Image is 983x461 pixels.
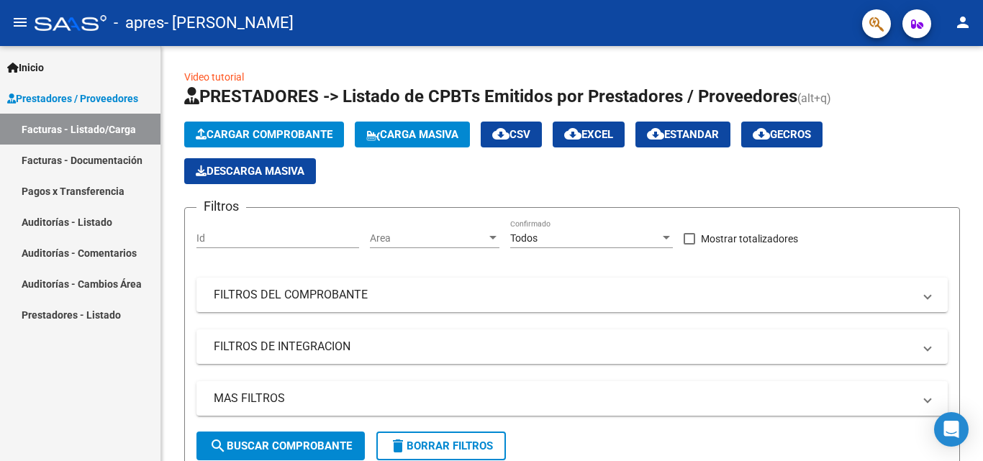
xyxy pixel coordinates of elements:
[389,439,493,452] span: Borrar Filtros
[934,412,969,447] div: Open Intercom Messenger
[954,14,971,31] mat-icon: person
[635,122,730,147] button: Estandar
[647,128,719,141] span: Estandar
[12,14,29,31] mat-icon: menu
[184,71,244,83] a: Video tutorial
[7,91,138,106] span: Prestadores / Proveedores
[196,278,948,312] mat-expansion-panel-header: FILTROS DEL COMPROBANTE
[389,437,407,455] mat-icon: delete
[492,125,509,142] mat-icon: cloud_download
[553,122,625,147] button: EXCEL
[196,381,948,416] mat-expansion-panel-header: MAS FILTROS
[370,232,486,245] span: Area
[492,128,530,141] span: CSV
[214,339,913,355] mat-panel-title: FILTROS DE INTEGRACION
[196,432,365,460] button: Buscar Comprobante
[741,122,823,147] button: Gecros
[753,125,770,142] mat-icon: cloud_download
[196,329,948,364] mat-expansion-panel-header: FILTROS DE INTEGRACION
[366,128,458,141] span: Carga Masiva
[701,230,798,247] span: Mostrar totalizadores
[564,128,613,141] span: EXCEL
[355,122,470,147] button: Carga Masiva
[164,7,294,39] span: - [PERSON_NAME]
[209,437,227,455] mat-icon: search
[196,196,246,216] h3: Filtros
[481,122,542,147] button: CSV
[196,165,304,178] span: Descarga Masiva
[797,91,831,105] span: (alt+q)
[564,125,581,142] mat-icon: cloud_download
[753,128,811,141] span: Gecros
[214,391,913,406] mat-panel-title: MAS FILTROS
[209,439,352,452] span: Buscar Comprobante
[184,158,316,184] button: Descarga Masiva
[7,60,44,76] span: Inicio
[184,122,344,147] button: Cargar Comprobante
[510,232,538,244] span: Todos
[114,7,164,39] span: - apres
[647,125,664,142] mat-icon: cloud_download
[184,158,316,184] app-download-masive: Descarga masiva de comprobantes (adjuntos)
[214,287,913,303] mat-panel-title: FILTROS DEL COMPROBANTE
[196,128,332,141] span: Cargar Comprobante
[376,432,506,460] button: Borrar Filtros
[184,86,797,106] span: PRESTADORES -> Listado de CPBTs Emitidos por Prestadores / Proveedores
